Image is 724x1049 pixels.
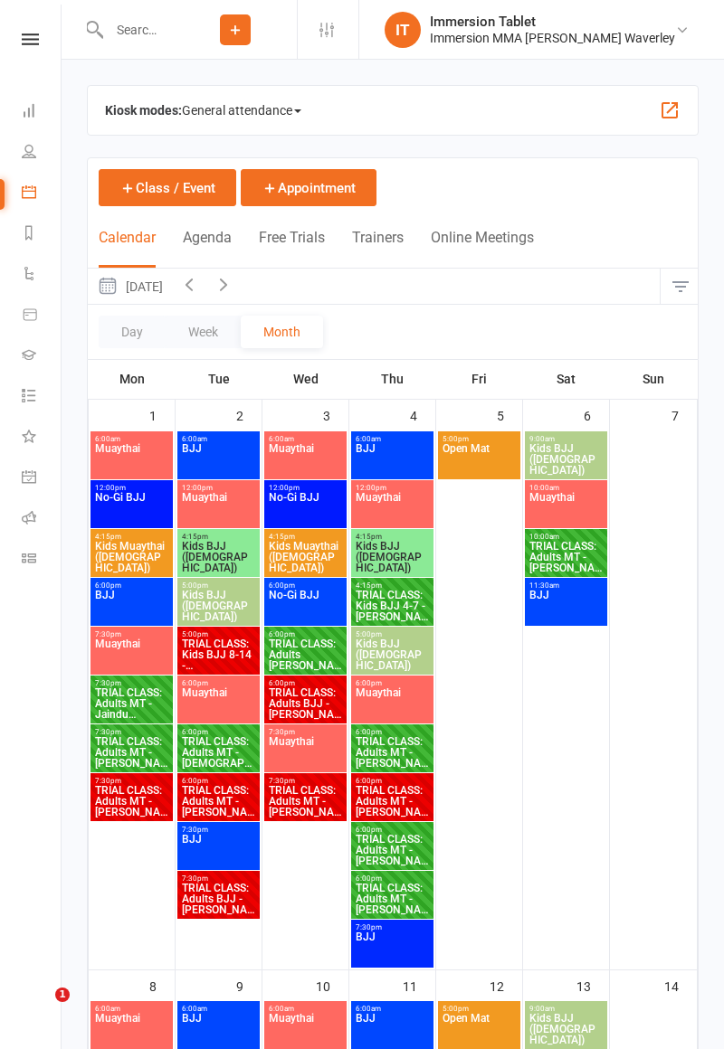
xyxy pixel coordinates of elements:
a: Product Sales [22,296,62,336]
span: 6:00pm [355,777,430,785]
input: Search... [103,17,174,43]
span: 6:00am [268,435,343,443]
span: Kids BJJ ([DEMOGRAPHIC_DATA]) [355,638,430,671]
span: Muaythai [181,687,256,720]
span: 6:00pm [181,679,256,687]
span: Kids BJJ ([DEMOGRAPHIC_DATA]) [355,541,430,573]
div: 9 [236,970,262,1000]
span: 6:00pm [268,581,343,590]
span: 12:00pm [268,484,343,492]
span: Muaythai [268,736,343,769]
span: BJJ [529,590,604,622]
span: 9:00am [529,1005,604,1013]
span: 11:30am [529,581,604,590]
span: 6:00am [355,435,430,443]
span: 6:00am [181,435,256,443]
div: 10 [316,970,348,1000]
span: TRIAL CLASS: Kids BJJ 4-7 - [PERSON_NAME] [355,590,430,622]
span: TRIAL CLASS: Adults MT - [PERSON_NAME] ? [355,834,430,866]
span: 6:00am [268,1005,343,1013]
span: Muaythai [529,492,604,524]
div: 5 [497,400,522,430]
span: TRIAL CLASS: Adults MT - [PERSON_NAME] ? [529,541,604,573]
span: 7:30pm [268,777,343,785]
th: Sun [610,360,698,398]
span: Kids BJJ ([DEMOGRAPHIC_DATA]) [181,590,256,622]
span: Muaythai [268,443,343,476]
span: 6:00pm [268,679,343,687]
button: Week [166,316,241,348]
span: Muaythai [94,638,169,671]
span: TRIAL CLASS: Adults MT - [PERSON_NAME] ? [94,736,169,769]
a: General attendance kiosk mode [22,458,62,499]
div: 12 [490,970,522,1000]
a: Dashboard [22,92,62,133]
button: Calendar [99,229,156,268]
span: 4:15pm [94,533,169,541]
span: TRIAL CLASS: Adults MT - [DEMOGRAPHIC_DATA] ? [181,736,256,769]
a: What's New [22,418,62,458]
span: 6:00pm [94,581,169,590]
span: TRIAL CLASS: Adults MT - [PERSON_NAME] ? [94,785,169,817]
span: 4:15pm [355,581,430,590]
span: Kids Muaythai ([DEMOGRAPHIC_DATA]) [268,541,343,573]
button: Agenda [183,229,232,268]
span: 9:00am [529,435,604,443]
span: 7:30pm [94,679,169,687]
a: Reports [22,214,62,255]
span: TRIAL CLASS: Adults MT - [PERSON_NAME] ? [355,785,430,817]
th: Sat [523,360,610,398]
div: 7 [672,400,697,430]
span: 1 [55,988,70,1002]
span: TRIAL CLASS: Adults MT - [PERSON_NAME] [355,736,430,769]
button: [DATE] [88,269,172,304]
span: Kids Muaythai ([DEMOGRAPHIC_DATA]) [94,541,169,573]
div: 14 [664,970,697,1000]
span: No-Gi BJJ [268,492,343,524]
span: 7:30pm [181,874,256,883]
th: Wed [262,360,349,398]
span: 7:30pm [94,630,169,638]
span: TRIAL CLASS: Kids BJJ 8-14 - [PERSON_NAME] [181,638,256,671]
span: General attendance [182,96,301,125]
span: Muaythai [355,492,430,524]
th: Tue [176,360,262,398]
span: 7:30pm [181,826,256,834]
span: 6:00pm [355,728,430,736]
span: 6:00am [94,435,169,443]
a: Roll call kiosk mode [22,499,62,540]
span: Kids BJJ ([DEMOGRAPHIC_DATA]) [181,541,256,573]
span: 5:00pm [442,1005,517,1013]
span: 12:00pm [94,484,169,492]
th: Thu [349,360,436,398]
div: IT [385,12,421,48]
th: Fri [436,360,523,398]
span: 4:15pm [181,533,256,541]
div: 4 [410,400,435,430]
span: 7:30pm [268,728,343,736]
span: BJJ [181,443,256,476]
span: 6:00pm [181,777,256,785]
span: TRIAL CLASS: Adults MT - Jaindu Gunasekera [94,687,169,720]
button: Class / Event [99,169,236,206]
span: 6:00pm [268,630,343,638]
div: 6 [584,400,609,430]
div: Immersion Tablet [430,14,675,30]
span: 7:30pm [94,777,169,785]
span: No-Gi BJJ [268,590,343,622]
span: Muaythai [181,492,256,524]
button: Month [241,316,323,348]
strong: Kiosk modes: [105,103,182,118]
span: 12:00pm [355,484,430,492]
span: 5:00pm [442,435,517,443]
span: TRIAL CLASS: Adults MT - [PERSON_NAME] ? [181,785,256,817]
span: TRIAL CLASS: Adults MT - [PERSON_NAME] [268,785,343,817]
span: 4:15pm [355,533,430,541]
span: BJJ [355,443,430,476]
button: Appointment [241,169,376,206]
span: TRIAL CLASS: Adults MT - [PERSON_NAME] ? [355,883,430,915]
button: Day [99,316,166,348]
span: Muaythai [94,1013,169,1045]
button: Trainers [352,229,404,268]
span: 7:30pm [94,728,169,736]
